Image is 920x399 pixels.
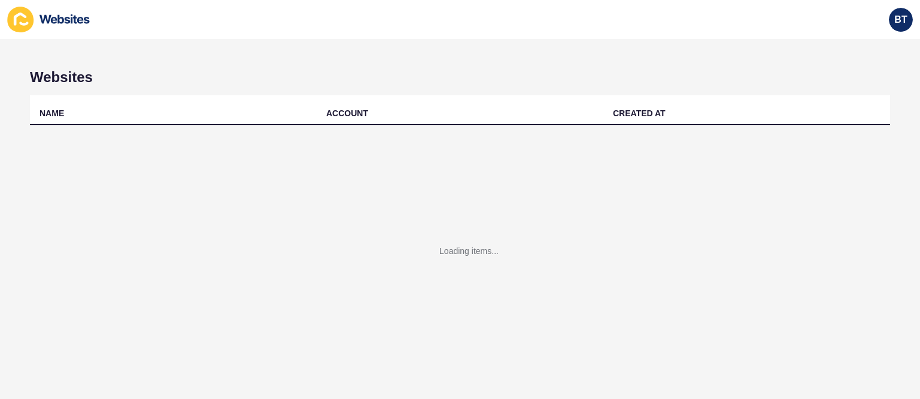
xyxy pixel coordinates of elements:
[30,69,890,86] h1: Websites
[894,14,907,26] span: BT
[40,107,64,119] div: NAME
[613,107,666,119] div: CREATED AT
[326,107,368,119] div: ACCOUNT
[439,245,499,257] div: Loading items...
